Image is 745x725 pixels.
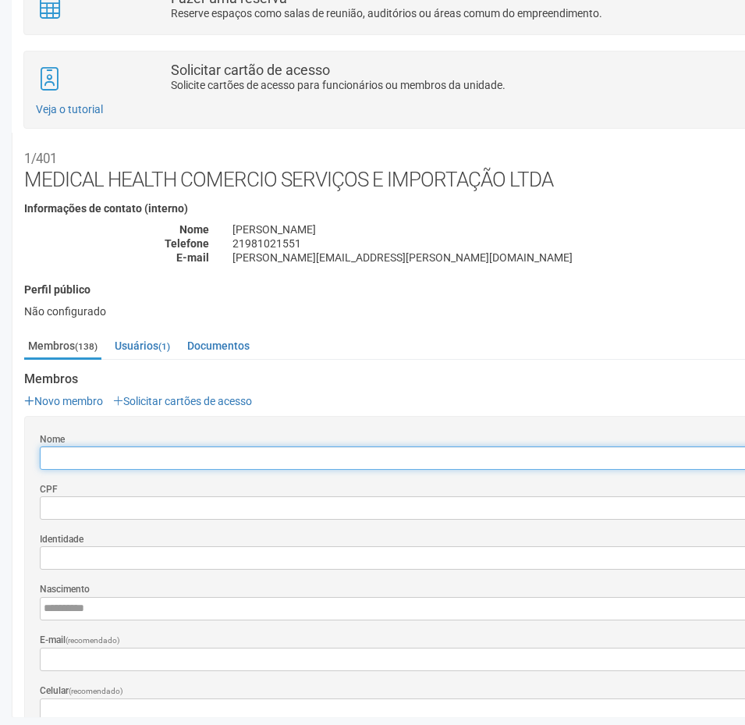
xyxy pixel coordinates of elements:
label: Identidade [40,532,83,546]
label: Celular [40,684,123,698]
a: Membros(138) [24,334,101,360]
span: (recomendado) [69,687,123,695]
a: Documentos [183,334,254,357]
small: (138) [75,341,98,352]
strong: Nome [179,223,209,236]
label: E-mail [40,633,120,648]
label: Nascimento [40,582,90,596]
small: (1) [158,341,170,352]
a: Novo membro [24,395,103,407]
a: Veja o tutorial [36,103,103,116]
span: (recomendado) [66,636,120,645]
a: Solicitar cartões de acesso [113,395,252,407]
a: Usuários(1) [111,334,174,357]
strong: E-mail [176,251,209,264]
strong: Solicitar cartão de acesso [171,62,330,78]
small: 1/401 [24,151,57,166]
strong: Telefone [165,237,209,250]
label: CPF [40,482,58,496]
label: Nome [40,432,65,446]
